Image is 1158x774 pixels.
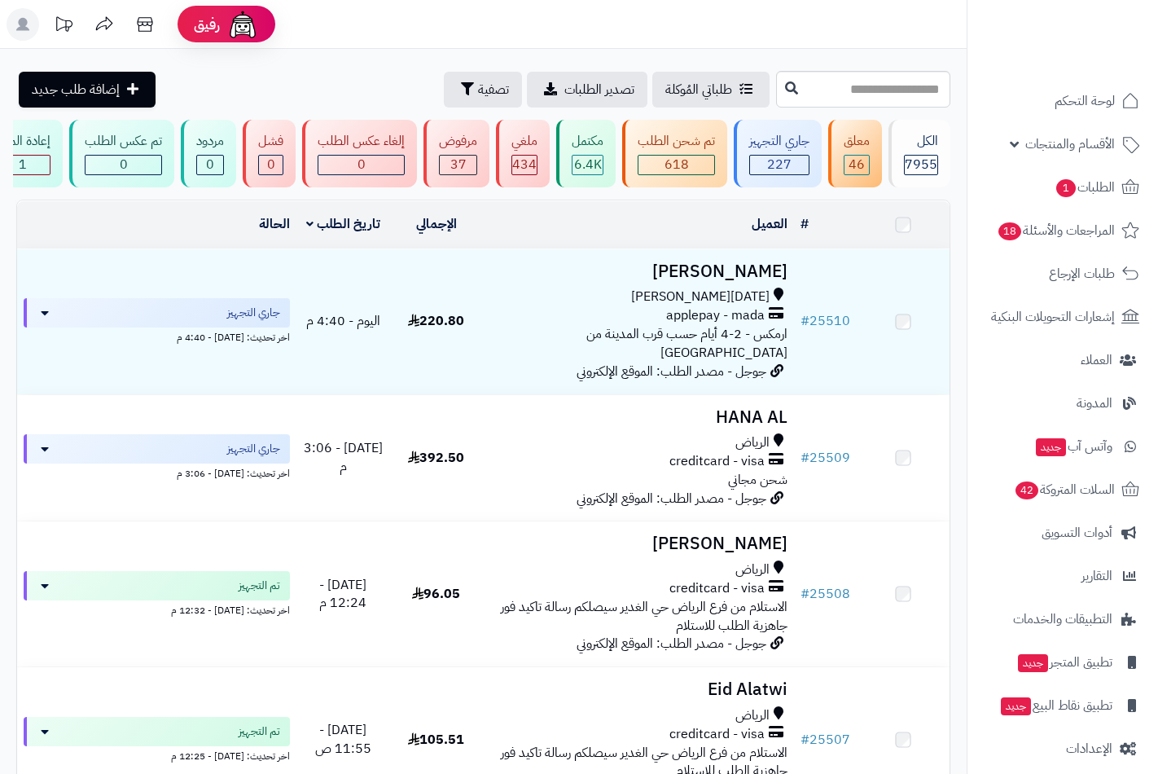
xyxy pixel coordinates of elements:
span: الرياض [735,561,770,579]
a: فشل 0 [239,120,299,187]
span: السلات المتروكة [1014,478,1115,501]
h3: [PERSON_NAME] [489,534,787,553]
span: طلبات الإرجاع [1049,262,1115,285]
a: الطلبات1 [977,168,1148,207]
a: الحالة [259,214,290,234]
span: creditcard - visa [669,725,765,744]
span: 392.50 [408,448,464,468]
span: إضافة طلب جديد [32,80,120,99]
span: جاري التجهيز [227,441,280,457]
span: ارمكس - 2-4 أيام حسب قرب المدينة من [GEOGRAPHIC_DATA] [586,324,787,363]
span: تصفية [478,80,509,99]
a: #25510 [801,311,850,331]
a: لوحة التحكم [977,81,1148,121]
span: 434 [512,155,537,174]
a: التقارير [977,556,1148,596]
span: [DATE] - 3:06 م [304,438,383,477]
span: الرياض [735,433,770,452]
span: 0 [267,155,275,174]
a: تحديثات المنصة [43,8,84,45]
span: جديد [1018,654,1048,672]
a: #25508 [801,584,850,604]
a: المراجعات والأسئلة18 [977,211,1148,250]
div: 0 [259,156,283,174]
div: اخر تحديث: [DATE] - 4:40 م [24,328,290,345]
a: تطبيق المتجرجديد [977,643,1148,682]
a: المدونة [977,384,1148,423]
span: تم التجهيز [239,578,280,594]
span: 7955 [905,155,937,174]
img: ai-face.png [226,8,259,41]
button: تصفية [444,72,522,108]
span: [DATE] - 11:55 ص [315,720,371,759]
a: إلغاء عكس الطلب 0 [299,120,420,187]
a: العملاء [977,341,1148,380]
span: الرياض [735,706,770,725]
span: تطبيق المتجر [1016,651,1112,674]
span: applepay - mada [666,306,765,325]
div: اخر تحديث: [DATE] - 3:06 م [24,464,290,481]
a: إشعارات التحويلات البنكية [977,297,1148,336]
span: 42 [1015,482,1039,500]
span: 1 [1056,179,1077,198]
h3: HANA AL [489,408,787,427]
a: جاري التجهيز 227 [730,120,825,187]
span: 1 [19,155,27,174]
a: الإعدادات [977,729,1148,768]
div: فشل [258,132,283,151]
a: أدوات التسويق [977,513,1148,552]
a: التطبيقات والخدمات [977,600,1148,639]
span: جديد [1001,697,1031,715]
a: العميل [752,214,787,234]
a: طلباتي المُوكلة [652,72,770,108]
span: 0 [120,155,128,174]
a: #25507 [801,730,850,750]
span: # [801,448,809,468]
span: [DATE] - 12:24 م [319,575,366,613]
a: مردود 0 [178,120,239,187]
div: 0 [197,156,223,174]
div: اخر تحديث: [DATE] - 12:25 م [24,746,290,763]
span: الأقسام والمنتجات [1025,133,1115,156]
span: # [801,730,809,750]
a: معلق 46 [825,120,885,187]
span: # [801,311,809,331]
span: 0 [206,155,214,174]
div: 227 [750,156,809,174]
span: شحن مجاني [728,470,787,490]
div: 37 [440,156,476,174]
div: الكل [904,132,938,151]
h3: [PERSON_NAME] [489,262,787,281]
a: تم عكس الطلب 0 [66,120,178,187]
span: 37 [450,155,467,174]
span: تطبيق نقاط البيع [999,694,1112,717]
span: 618 [665,155,689,174]
span: 6.4K [574,155,602,174]
span: تصدير الطلبات [564,80,634,99]
span: 46 [849,155,865,174]
a: الكل7955 [885,120,954,187]
div: مردود [196,132,224,151]
span: تم التجهيز [239,723,280,740]
div: تم شحن الطلب [638,132,715,151]
span: الطلبات [1055,176,1115,199]
div: مكتمل [572,132,603,151]
a: تطبيق نقاط البيعجديد [977,686,1148,725]
span: وآتس آب [1034,435,1112,458]
div: جاري التجهيز [749,132,809,151]
a: إضافة طلب جديد [19,72,156,108]
span: # [801,584,809,604]
span: لوحة التحكم [1055,90,1115,112]
h3: Eid Alatwi [489,680,787,699]
div: 0 [86,156,161,174]
div: اخر تحديث: [DATE] - 12:32 م [24,600,290,618]
div: 6393 [572,156,603,174]
span: إشعارات التحويلات البنكية [991,306,1115,328]
a: الإجمالي [416,214,457,234]
div: تم عكس الطلب [85,132,162,151]
div: إلغاء عكس الطلب [318,132,405,151]
span: الاستلام من فرع الرياض حي الغدير سيصلكم رسالة تاكيد فور جاهزية الطلب للاستلام [501,597,787,635]
a: تصدير الطلبات [527,72,647,108]
a: طلبات الإرجاع [977,254,1148,293]
a: #25509 [801,448,850,468]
